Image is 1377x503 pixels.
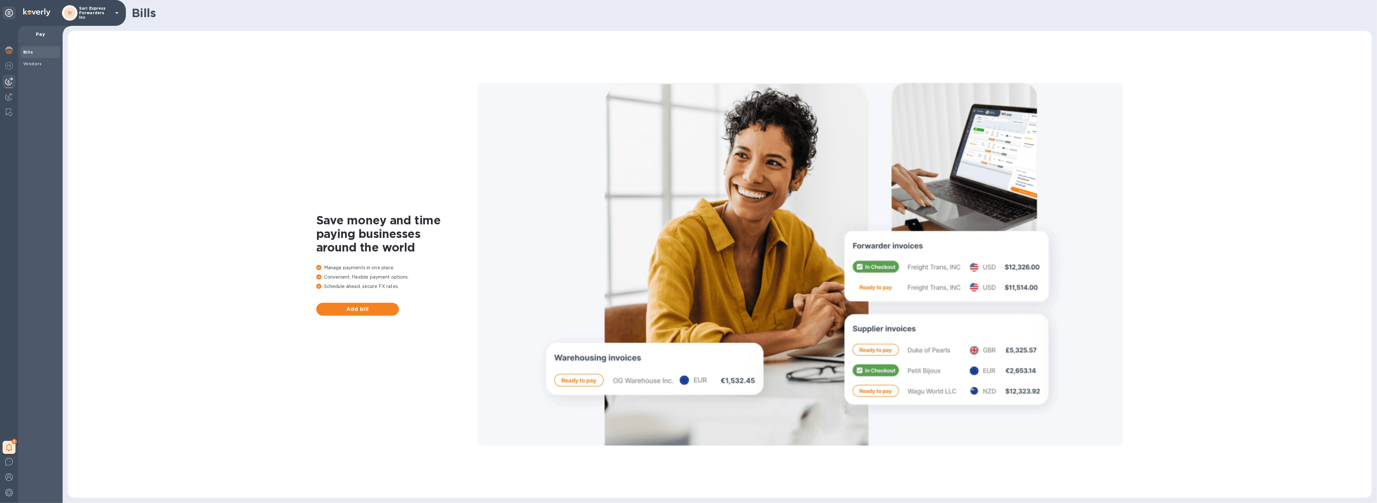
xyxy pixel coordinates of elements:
[23,50,33,55] b: Bills
[321,305,394,313] span: Add bill
[23,61,42,66] b: Vendors
[12,439,17,444] span: 1
[316,283,478,290] p: Schedule ahead, secure FX rates.
[316,213,478,254] h1: Save money and time paying businesses around the world
[132,6,1367,20] h1: Bills
[316,274,478,281] p: Convenient, flexible payment options.
[316,264,478,271] p: Manage payments in one place.
[23,31,57,37] p: Pay
[3,6,15,19] div: Unpin categories
[316,303,399,316] button: Add bill
[68,10,72,15] b: SI
[5,62,13,70] img: Foreign exchange
[79,6,111,20] p: Sari Express Forwarders Inc
[23,8,50,16] img: Logo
